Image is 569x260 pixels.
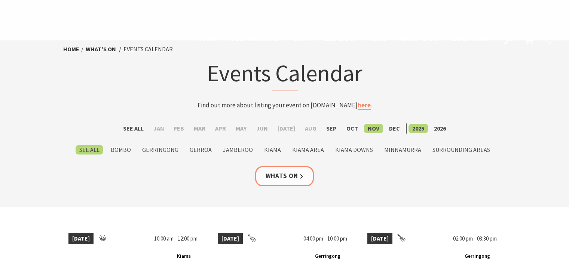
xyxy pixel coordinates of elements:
[255,166,314,186] a: Whats On
[453,34,488,43] span: Book now
[364,124,383,133] label: Nov
[189,33,496,45] nav: Main Menu
[288,145,328,155] label: Kiama Area
[300,233,351,245] span: 04:00 pm - 10:00 pm
[367,233,392,245] span: [DATE]
[218,233,243,245] span: [DATE]
[190,124,209,133] label: Mar
[430,124,450,133] label: 2026
[211,124,230,133] label: Apr
[385,124,404,133] label: Dec
[331,145,377,155] label: Kiama Downs
[138,100,431,110] p: Find out more about listing your event on [DOMAIN_NAME] .
[380,145,425,155] label: Minnamurra
[150,233,201,245] span: 10:00 am - 12:00 pm
[343,124,362,133] label: Oct
[119,124,147,133] label: See All
[370,34,386,43] span: Plan
[231,34,279,43] span: Destinations
[449,233,501,245] span: 02:00 pm - 03:30 pm
[170,124,188,133] label: Feb
[138,145,182,155] label: Gerringong
[358,101,371,110] a: here
[186,145,215,155] label: Gerroa
[322,124,340,133] label: Sep
[294,34,310,43] span: Stay
[232,124,250,133] label: May
[401,34,438,43] span: What’s On
[325,34,354,43] span: See & Do
[107,145,135,155] label: Bombo
[429,145,494,155] label: Surrounding Areas
[409,124,428,133] label: 2025
[219,145,257,155] label: Jamberoo
[197,34,216,43] span: Home
[260,145,285,155] label: Kiama
[301,124,320,133] label: Aug
[68,233,94,245] span: [DATE]
[76,145,103,155] label: See All
[253,124,272,133] label: Jun
[150,124,168,133] label: Jan
[274,124,299,133] label: [DATE]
